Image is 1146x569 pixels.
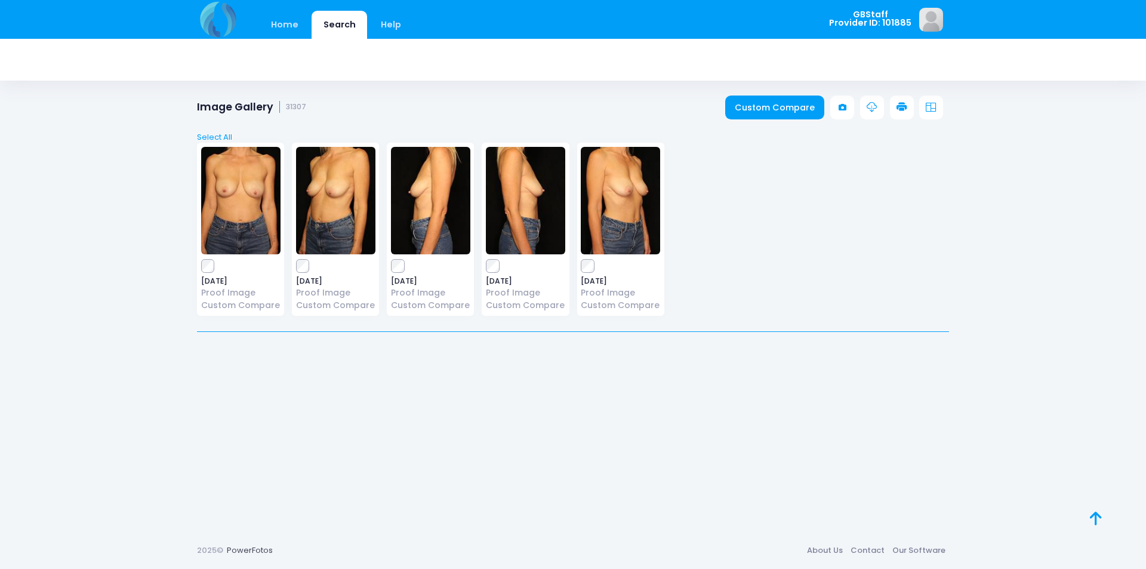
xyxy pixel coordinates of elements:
img: image [296,147,375,254]
a: About Us [803,540,846,561]
a: Home [259,11,310,39]
span: [DATE] [296,278,375,285]
a: Contact [846,540,888,561]
img: image [919,8,943,32]
a: Proof Image [201,287,281,299]
a: Proof Image [581,287,660,299]
h1: Image Gallery [197,101,306,113]
a: Custom Compare [201,299,281,312]
small: 31307 [286,103,306,112]
a: Our Software [888,540,949,561]
span: 2025© [197,545,223,556]
span: [DATE] [391,278,470,285]
span: [DATE] [581,278,660,285]
a: Proof Image [391,287,470,299]
a: Select All [193,131,953,143]
img: image [391,147,470,254]
span: GBStaff Provider ID: 101885 [829,10,911,27]
a: Proof Image [486,287,565,299]
img: image [581,147,660,254]
a: Search [312,11,367,39]
a: Custom Compare [486,299,565,312]
a: Custom Compare [296,299,375,312]
img: image [201,147,281,254]
a: Custom Compare [391,299,470,312]
img: image [486,147,565,254]
a: Help [369,11,413,39]
a: Proof Image [296,287,375,299]
a: Custom Compare [581,299,660,312]
span: [DATE] [201,278,281,285]
span: [DATE] [486,278,565,285]
a: Custom Compare [725,96,825,119]
a: PowerFotos [227,545,273,556]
